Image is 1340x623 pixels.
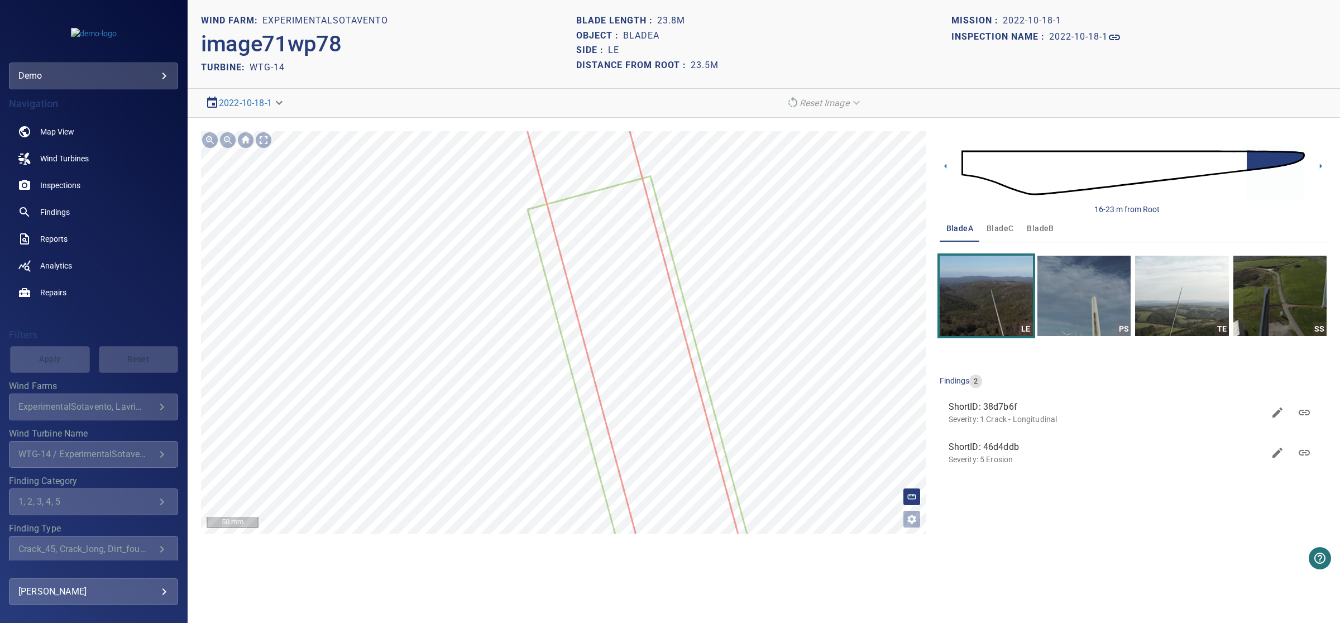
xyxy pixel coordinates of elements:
[1135,256,1228,336] a: TE
[40,287,66,298] span: Repairs
[969,376,982,387] span: 2
[18,401,155,412] div: ExperimentalSotavento, Lavrio, [GEOGRAPHIC_DATA]
[1019,322,1033,336] div: LE
[201,131,219,149] div: Zoom in
[40,233,68,245] span: Reports
[691,60,719,71] h1: 23.5m
[201,31,341,57] h2: image71wp78
[201,16,262,26] h1: WIND FARM:
[40,207,70,218] span: Findings
[987,222,1013,236] span: bladeC
[9,382,178,391] label: Wind Farms
[9,394,178,420] div: Wind Farms
[9,199,178,226] a: findings noActive
[18,544,155,554] div: crack_45, crack_long, dirt_fouling, erosion
[949,440,1264,454] span: ShortID: 46d4ddb
[9,279,178,306] a: repairs noActive
[951,16,1003,26] h1: Mission :
[1049,32,1108,42] h1: 2022-10-18-1
[1049,31,1121,44] a: 2022-10-18-1
[1037,256,1131,336] a: PS
[219,98,272,108] a: 2022-10-18-1
[949,414,1264,425] p: Severity: 1 Crack - Longitudinal
[9,536,178,563] div: Finding Type
[657,16,685,26] h1: 23.8m
[9,252,178,279] a: analytics noActive
[201,62,250,73] h2: TURBINE:
[9,172,178,199] a: inspections noActive
[1027,222,1054,236] span: bladeB
[262,16,388,26] h1: ExperimentalSotavento
[576,60,691,71] h1: Distance from root :
[250,62,285,73] h2: WTG-14
[961,131,1305,214] img: d
[903,510,921,528] button: Open image filters and tagging options
[9,63,178,89] div: demo
[9,98,178,109] h4: Navigation
[9,118,178,145] a: map noActive
[1313,322,1327,336] div: SS
[940,256,1033,336] a: LE
[1233,256,1327,336] a: SS
[1117,322,1131,336] div: PS
[40,180,80,191] span: Inspections
[1215,322,1229,336] div: TE
[18,449,155,459] div: WTG-14 / ExperimentalSotavento
[18,583,169,601] div: [PERSON_NAME]
[237,131,255,149] div: Go home
[40,153,89,164] span: Wind Turbines
[9,429,178,438] label: Wind Turbine Name
[9,226,178,252] a: reports noActive
[9,145,178,172] a: windturbines noActive
[201,93,290,113] div: 2022-10-18-1
[576,31,623,41] h1: Object :
[946,222,973,236] span: bladeA
[608,45,619,56] h1: LE
[949,454,1264,465] p: Severity: 5 Erosion
[576,45,608,56] h1: Side :
[9,441,178,468] div: Wind Turbine Name
[9,477,178,486] label: Finding Category
[18,496,155,507] div: 1, 2, 3, 4, 5
[9,488,178,515] div: Finding Category
[940,376,969,385] span: findings
[1094,204,1160,215] div: 16-23 m from Root
[949,400,1264,414] span: ShortID: 38d7b6f
[576,16,657,26] h1: Blade length :
[71,28,117,39] img: demo-logo
[9,524,178,533] label: Finding Type
[951,32,1049,42] h1: Inspection name :
[40,260,72,271] span: Analytics
[800,98,849,108] em: Reset Image
[219,131,237,149] div: Zoom out
[9,329,178,341] h4: Filters
[1003,16,1061,26] h1: 2022-10-18-1
[40,126,74,137] span: Map View
[255,131,272,149] div: Toggle full page
[623,31,659,41] h1: bladeA
[782,93,867,113] div: Reset Image
[18,67,169,85] div: demo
